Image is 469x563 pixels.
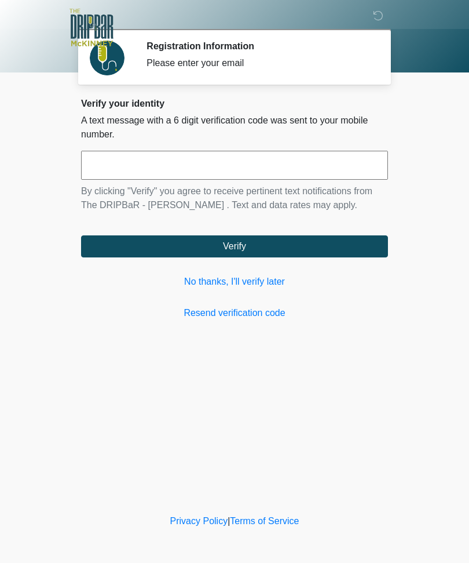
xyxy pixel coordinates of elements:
[228,516,230,526] a: |
[69,9,113,46] img: The DRIPBaR - McKinney Logo
[81,235,388,257] button: Verify
[81,275,388,289] a: No thanks, I'll verify later
[81,184,388,212] p: By clicking "Verify" you agree to receive pertinent text notifications from The DRIPBaR - [PERSON...
[230,516,299,526] a: Terms of Service
[81,98,388,109] h2: Verify your identity
[81,306,388,320] a: Resend verification code
[146,56,371,70] div: Please enter your email
[170,516,228,526] a: Privacy Policy
[81,114,388,141] p: A text message with a 6 digit verification code was sent to your mobile number.
[90,41,124,75] img: Agent Avatar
